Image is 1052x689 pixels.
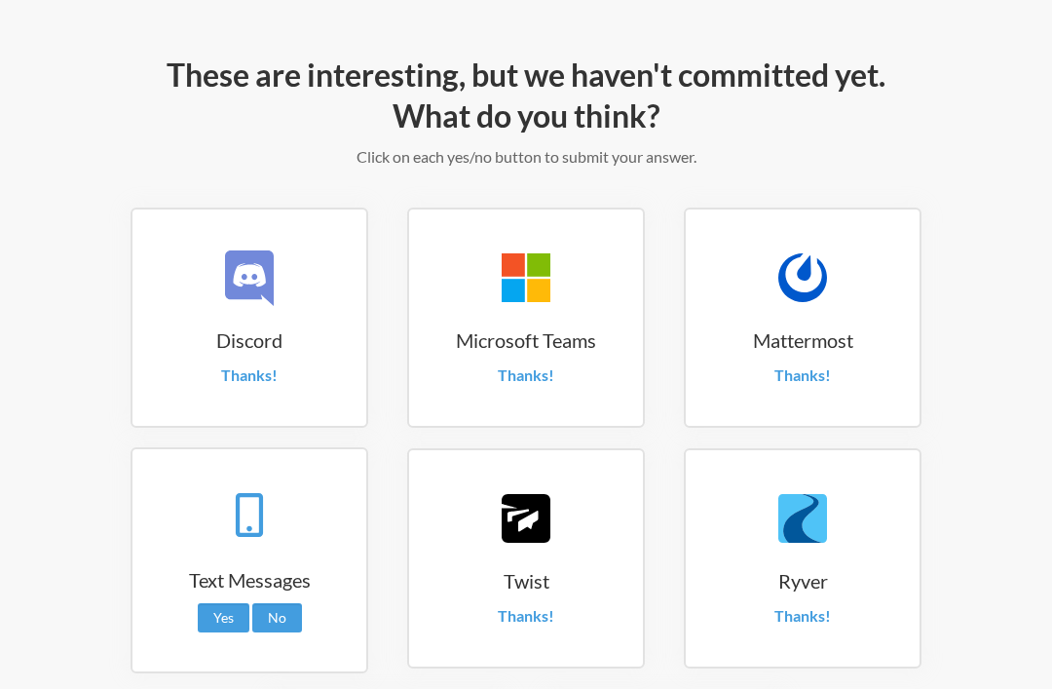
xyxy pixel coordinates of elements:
p: Click on each yes/no button to submit your answer. [58,145,994,169]
h3: Text Messages [132,566,366,593]
h3: Microsoft Teams [409,326,643,354]
h3: Discord [132,326,366,354]
strong: Thanks! [498,606,554,625]
h2: These are interesting, but we haven't committed yet. What do you think? [58,55,994,135]
h3: Mattermost [686,326,920,354]
strong: Thanks! [498,365,554,384]
strong: Thanks! [774,606,831,625]
h3: Ryver [686,567,920,594]
a: No [252,603,302,632]
h3: Twist [409,567,643,594]
a: Yes [198,603,249,632]
strong: Thanks! [774,365,831,384]
strong: Thanks! [221,365,278,384]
